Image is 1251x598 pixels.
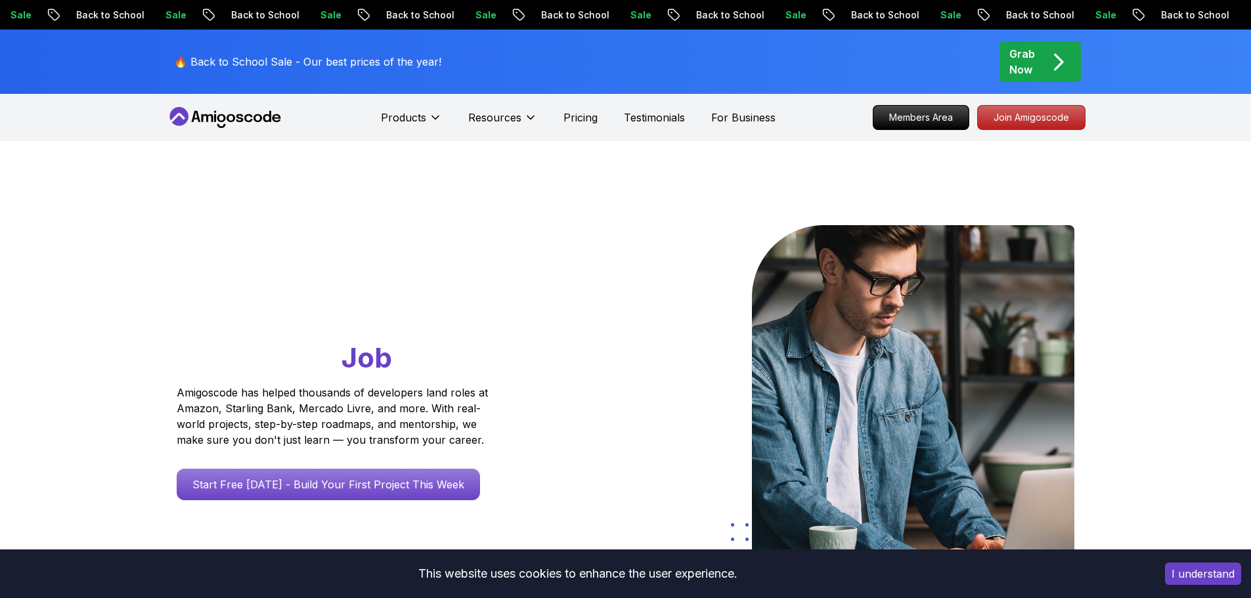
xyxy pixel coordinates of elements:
[611,9,653,22] p: Sale
[752,225,1074,563] img: hero
[832,9,921,22] p: Back to School
[301,9,343,22] p: Sale
[987,9,1076,22] p: Back to School
[766,9,808,22] p: Sale
[177,225,538,377] h1: Go From Learning to Hired: Master Java, Spring Boot & Cloud Skills That Get You the
[711,110,776,125] a: For Business
[381,110,426,125] p: Products
[1076,9,1118,22] p: Sale
[341,341,392,374] span: Job
[456,9,498,22] p: Sale
[921,9,963,22] p: Sale
[10,559,1145,588] div: This website uses cookies to enhance the user experience.
[468,110,521,125] p: Resources
[177,385,492,448] p: Amigoscode has helped thousands of developers land roles at Amazon, Starling Bank, Mercado Livre,...
[146,9,188,22] p: Sale
[977,105,1086,130] a: Join Amigoscode
[468,110,537,136] button: Resources
[563,110,598,125] a: Pricing
[367,9,456,22] p: Back to School
[873,105,969,130] a: Members Area
[1009,46,1035,77] p: Grab Now
[624,110,685,125] a: Testimonials
[177,469,480,500] a: Start Free [DATE] - Build Your First Project This Week
[522,9,611,22] p: Back to School
[978,106,1085,129] p: Join Amigoscode
[1165,563,1241,585] button: Accept cookies
[57,9,146,22] p: Back to School
[677,9,766,22] p: Back to School
[381,110,442,136] button: Products
[174,54,441,70] p: 🔥 Back to School Sale - Our best prices of the year!
[212,9,301,22] p: Back to School
[873,106,969,129] p: Members Area
[1142,9,1231,22] p: Back to School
